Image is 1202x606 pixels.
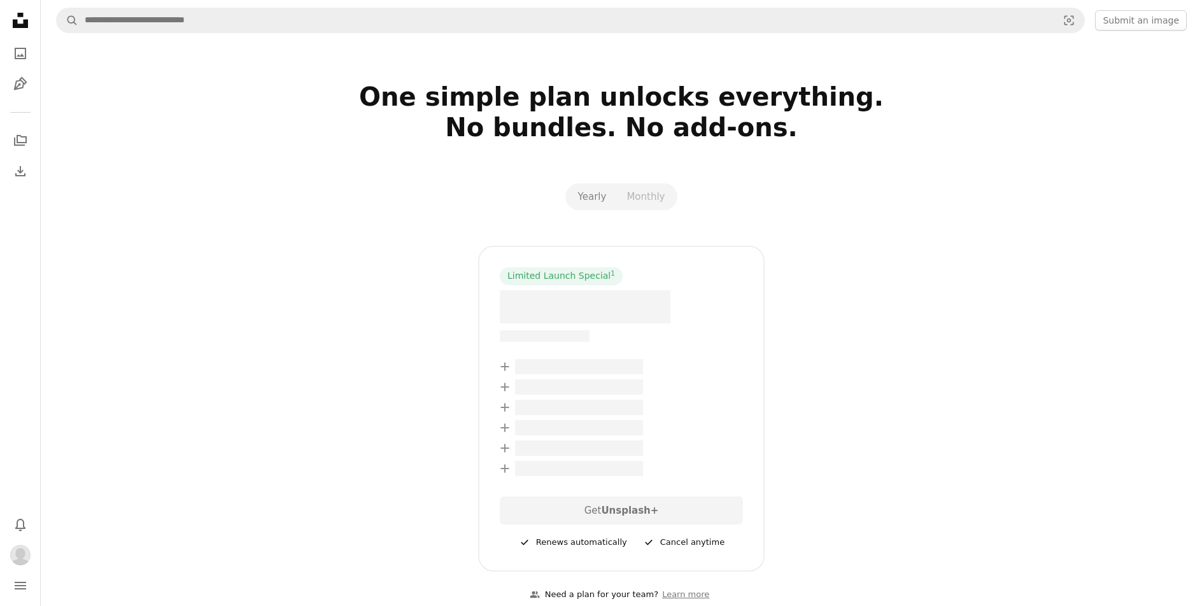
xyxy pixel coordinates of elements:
[8,8,33,36] a: Home — Unsplash
[57,8,78,32] button: Search Unsplash
[500,497,743,525] div: Get
[500,267,623,285] div: Limited Launch Special
[515,400,643,415] span: – –––– –––– ––– ––– –––– ––––
[10,545,31,565] img: Avatar of user Lauren Lee
[518,535,627,550] div: Renews automatically
[56,8,1085,33] form: Find visuals sitewide
[601,505,658,516] strong: Unsplash+
[8,159,33,184] a: Download History
[500,330,590,342] span: –– –––– –––– –––– ––
[8,573,33,598] button: Menu
[515,440,643,456] span: – –––– –––– ––– ––– –––– ––––
[8,512,33,537] button: Notifications
[608,270,618,283] a: 1
[515,420,643,435] span: – –––– –––– ––– ––– –––– ––––
[616,186,675,208] button: Monthly
[8,542,33,568] button: Profile
[530,588,658,602] div: Need a plan for your team?
[211,81,1031,173] h2: One simple plan unlocks everything. No bundles. No add-ons.
[1095,10,1187,31] button: Submit an image
[515,461,643,476] span: – –––– –––– ––– ––– –––– ––––
[8,128,33,153] a: Collections
[8,41,33,66] a: Photos
[515,379,643,395] span: – –––– –––– ––– ––– –––– ––––
[658,584,713,605] a: Learn more
[515,359,643,374] span: – –––– –––– ––– ––– –––– ––––
[500,290,670,323] span: – –––– ––––.
[8,71,33,97] a: Illustrations
[568,186,617,208] button: Yearly
[1054,8,1084,32] button: Visual search
[611,269,615,277] sup: 1
[642,535,725,550] div: Cancel anytime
